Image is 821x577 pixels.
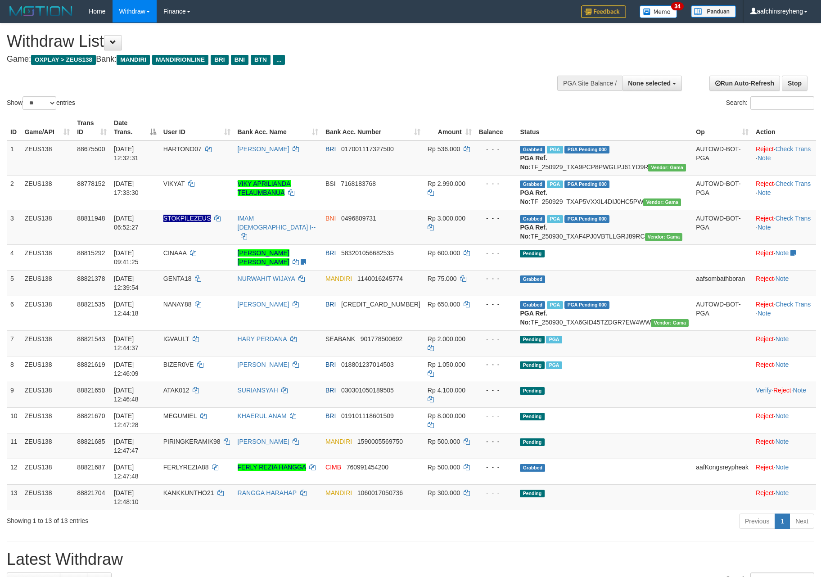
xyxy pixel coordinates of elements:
[325,215,336,222] span: BNI
[238,464,306,471] a: FERLY REZIA HANGGA
[475,115,517,140] th: Balance
[756,249,774,257] a: Reject
[776,361,789,368] a: Note
[163,180,185,187] span: VIKYAT
[21,407,73,433] td: ZEUS138
[428,361,465,368] span: Rp 1.050.000
[564,180,609,188] span: PGA Pending
[428,180,465,187] span: Rp 2.990.000
[756,145,774,153] a: Reject
[520,224,547,240] b: PGA Ref. No:
[776,215,811,222] a: Check Trans
[77,438,105,445] span: 88821685
[756,335,774,343] a: Reject
[7,96,75,110] label: Show entries
[516,140,692,176] td: TF_250929_TXA9PCP8PWGLPJ61YD9R
[640,5,677,18] img: Button%20Memo.svg
[428,464,460,471] span: Rp 500.000
[546,336,562,343] span: Marked by aafchomsokheang
[671,2,683,10] span: 34
[325,335,355,343] span: SEABANK
[21,140,73,176] td: ZEUS138
[752,175,816,210] td: · ·
[520,250,544,257] span: Pending
[782,76,807,91] a: Stop
[793,387,807,394] a: Note
[347,464,388,471] span: Copy 760991454200 to clipboard
[516,296,692,330] td: TF_250930_TXA6GID45TZDGR7EW4WW
[479,214,513,223] div: - - -
[238,249,289,266] a: [PERSON_NAME] [PERSON_NAME]
[479,144,513,153] div: - - -
[7,330,21,356] td: 7
[77,335,105,343] span: 88821543
[479,300,513,309] div: - - -
[479,488,513,497] div: - - -
[520,215,545,223] span: Grabbed
[341,249,394,257] span: Copy 583201056682535 to clipboard
[756,464,774,471] a: Reject
[520,464,545,472] span: Grabbed
[750,96,814,110] input: Search:
[325,361,336,368] span: BRI
[756,361,774,368] a: Reject
[77,301,105,308] span: 88821535
[692,210,752,244] td: AUTOWD-BOT-PGA
[756,387,771,394] a: Verify
[520,154,547,171] b: PGA Ref. No:
[428,249,460,257] span: Rp 600.000
[520,413,544,420] span: Pending
[77,387,105,394] span: 88821650
[752,484,816,510] td: ·
[564,301,609,309] span: PGA Pending
[692,459,752,484] td: aafKongsreypheak
[547,146,563,153] span: Marked by aaftrukkakada
[238,489,297,496] a: RANGGA HARAHAP
[479,386,513,395] div: - - -
[21,484,73,510] td: ZEUS138
[692,140,752,176] td: AUTOWD-BOT-PGA
[114,275,139,291] span: [DATE] 12:39:54
[341,145,394,153] span: Copy 017001117327500 to clipboard
[341,387,394,394] span: Copy 030301050189505 to clipboard
[479,334,513,343] div: - - -
[428,412,465,419] span: Rp 8.000.000
[7,175,21,210] td: 2
[322,115,424,140] th: Bank Acc. Number: activate to sort column ascending
[238,387,278,394] a: SURIANSYAH
[114,180,139,196] span: [DATE] 17:33:30
[692,296,752,330] td: AUTOWD-BOT-PGA
[325,387,336,394] span: BRI
[756,412,774,419] a: Reject
[726,96,814,110] label: Search:
[77,215,105,222] span: 88811948
[238,145,289,153] a: [PERSON_NAME]
[756,275,774,282] a: Reject
[776,249,789,257] a: Note
[325,464,341,471] span: CIMB
[325,301,336,308] span: BRI
[752,140,816,176] td: · ·
[211,55,228,65] span: BRI
[756,180,774,187] a: Reject
[7,484,21,510] td: 13
[238,215,316,231] a: IMAM [DEMOGRAPHIC_DATA] I--
[7,382,21,407] td: 9
[160,115,234,140] th: User ID: activate to sort column ascending
[645,233,683,241] span: Vendor URL: https://trx31.1velocity.biz
[520,310,547,326] b: PGA Ref. No:
[117,55,150,65] span: MANDIRI
[776,180,811,187] a: Check Trans
[428,387,465,394] span: Rp 4.100.000
[77,412,105,419] span: 88821670
[21,296,73,330] td: ZEUS138
[756,489,774,496] a: Reject
[21,433,73,459] td: ZEUS138
[520,275,545,283] span: Grabbed
[325,145,336,153] span: BRI
[758,310,771,317] a: Note
[7,296,21,330] td: 6
[520,180,545,188] span: Grabbed
[758,154,771,162] a: Note
[21,115,73,140] th: Game/API: activate to sort column ascending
